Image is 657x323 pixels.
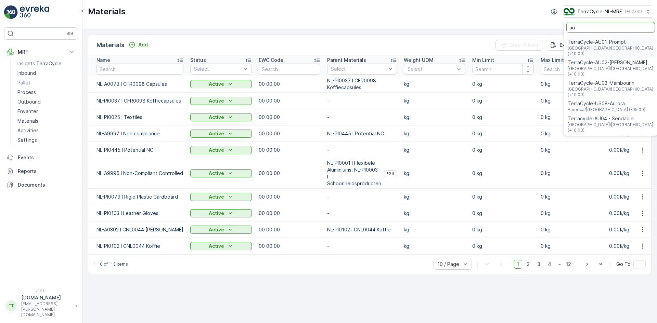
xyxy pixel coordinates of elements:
[566,22,655,33] input: Search...
[209,170,224,177] p: Active
[472,114,534,121] p: 0 kg
[568,86,654,97] span: [GEOGRAPHIC_DATA]/[GEOGRAPHIC_DATA] (+10:00)
[209,147,224,153] p: Active
[327,114,397,121] p: -
[609,227,629,232] span: 0.00₺/kg
[190,242,252,250] button: Active
[495,40,543,51] button: Clear Filters
[472,193,534,200] p: 0 kg
[96,114,183,121] p: NL-PI0025 I Textiles
[209,193,224,200] p: Active
[259,81,320,88] p: 00 00 00
[15,68,78,78] a: Inbound
[190,113,252,121] button: Active
[541,193,602,200] p: 0 kg
[259,130,320,137] p: 00 00 00
[96,97,183,104] p: NL-PI0037 I CFR0098 Koffiecapsules
[404,130,465,137] p: kg
[472,210,534,217] p: 0 kg
[327,226,391,233] p: NL-PI0102 I CNL0044 Koffie
[4,164,78,178] a: Reports
[472,64,534,75] input: Search
[18,49,64,55] p: MRF
[190,97,252,105] button: Active
[327,77,397,91] p: NL-PI0037 I CFR0098 Koffiecapsules
[209,130,224,137] p: Active
[17,98,41,105] p: Outbound
[404,147,465,153] p: kg
[616,261,631,268] span: Go To
[88,6,126,17] p: Materials
[96,243,183,250] p: NL-PI0102 I CNL0044 Koffie
[609,194,629,200] span: 0.00₺/kg
[4,151,78,164] a: Events
[472,147,534,153] p: 0 kg
[568,122,654,133] span: [GEOGRAPHIC_DATA]/[GEOGRAPHIC_DATA] (+10:00)
[331,66,386,72] p: Select
[577,8,622,15] p: TerraCycle-NL-MRF
[625,9,642,14] p: ( +02:00 )
[209,243,224,250] p: Active
[259,243,320,250] p: 00 00 00
[259,170,320,177] p: 00 00 00
[17,79,30,86] p: Pallet
[609,147,629,153] span: 0.00₺/kg
[18,181,75,188] p: Documents
[17,118,38,124] p: Materials
[327,210,397,217] p: -
[190,209,252,217] button: Active
[96,147,183,153] p: NL-PI0445 I Potential NC
[96,81,183,88] p: NL-A0078 I CFR0098 Capsules
[404,226,465,233] p: kg
[541,130,602,137] p: 0 kg
[259,147,320,153] p: 00 00 00
[15,126,78,135] a: Activities
[472,57,494,64] p: Min Limit
[327,193,397,200] p: -
[17,127,39,134] p: Activities
[609,210,629,216] span: 0.00₺/kg
[568,59,654,66] span: TerraCycle-AU02-[PERSON_NAME]
[404,170,465,177] p: kg
[472,97,534,104] p: 0 kg
[209,81,224,88] p: Active
[15,78,78,88] a: Pallet
[327,57,366,64] p: Parent Materials
[190,226,252,234] button: Active
[15,88,78,97] a: Process
[259,114,320,121] p: 00 00 00
[386,171,395,176] span: +24
[15,59,78,68] a: Insights TerraCycle
[559,42,575,49] p: Export
[524,260,533,269] span: 2
[4,289,78,293] span: v 1.51.1
[17,60,62,67] p: Insights TerraCycle
[94,261,128,267] p: 1-10 of 113 items
[259,193,320,200] p: 00 00 00
[96,130,183,137] p: NL-A9997 I Non compliance
[209,226,224,233] p: Active
[15,107,78,116] a: Envanter
[541,57,564,64] p: Max Limit
[472,226,534,233] p: 0 kg
[404,243,465,250] p: kg
[4,45,78,59] button: MRF
[557,260,562,269] p: ...
[15,116,78,126] a: Materials
[20,5,49,19] img: logo_light-DOdMpM7g.png
[15,97,78,107] a: Outbound
[259,57,283,64] p: EWC Code
[541,81,602,88] p: 0 kg
[609,131,629,136] span: 0.00₺/kg
[568,115,654,122] span: Terracycle-AU04 - Sendable
[96,40,125,50] p: Materials
[4,5,18,19] img: logo
[327,97,397,104] p: -
[96,193,183,200] p: NL-PI0079 I Rigid Plastic Cardboard
[541,97,602,104] p: 0 kg
[18,168,75,175] p: Reports
[209,97,224,104] p: Active
[472,243,534,250] p: 0 kg
[18,154,75,161] p: Events
[404,193,465,200] p: kg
